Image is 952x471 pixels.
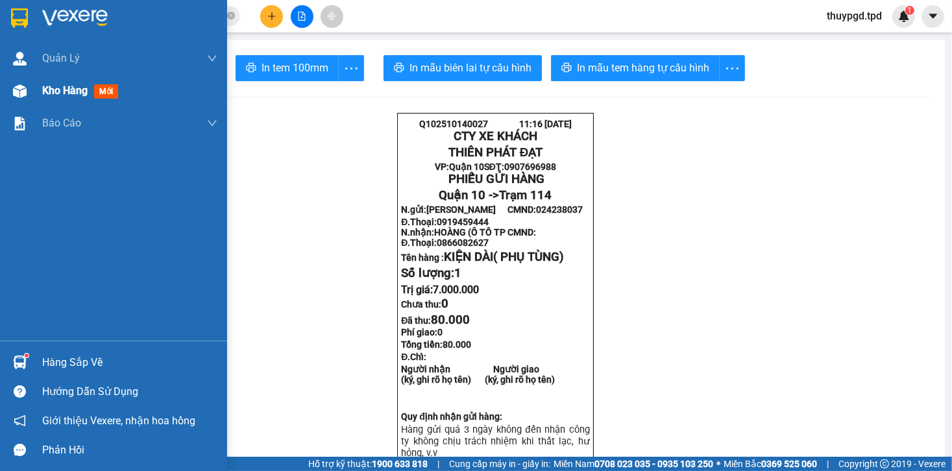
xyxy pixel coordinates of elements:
img: warehouse-icon [13,84,27,98]
span: notification [14,415,26,427]
span: Hàng gửi quá 3 ngày không đến nhận công ty không chịu trách nhiệm khi thất lạc, hư hỏn... [401,424,589,459]
span: HOÀNG (Ô TÔ TP CMND: [434,227,536,237]
span: Miền Bắc [724,457,817,471]
span: file-add [297,12,306,21]
span: Cung cấp máy in - giấy in: [449,457,550,471]
strong: VP: SĐT: [435,162,556,172]
img: solution-icon [13,117,27,130]
strong: Chưa thu: [401,299,448,309]
strong: Người nhận Người giao [401,364,539,374]
strong: N.gửi: [401,204,583,215]
strong: Quy định nhận gửi hàng: [401,411,502,422]
strong: N.nhận: [401,227,536,237]
span: printer [246,62,256,75]
span: thuypgd.tpd [816,8,892,24]
span: PHIẾU GỬI HÀNG [448,172,544,186]
span: Kho hàng [42,84,88,97]
span: Quản Lý [42,50,80,66]
span: 1 [907,6,912,15]
strong: Đ.Thoại: [401,217,489,227]
span: copyright [880,459,889,468]
strong: Phí giao: [401,327,443,337]
span: Quận 10 [449,162,484,172]
strong: Đ.Thoại: [401,237,489,248]
span: question-circle [14,385,26,398]
img: icon-new-feature [898,10,910,22]
button: file-add [291,5,313,28]
span: In mẫu tem hàng tự cấu hình [577,60,709,76]
button: more [719,55,745,81]
span: Tổng tiền: [401,339,471,350]
span: close-circle [227,10,235,23]
span: aim [327,12,336,21]
div: Phản hồi [42,441,217,460]
span: Quận 10 -> [439,188,552,202]
span: [PERSON_NAME] CMND: [426,204,583,215]
button: plus [260,5,283,28]
span: message [14,444,26,456]
span: 11:16 [519,119,543,129]
div: [PERSON_NAME] [11,27,115,42]
strong: CTY XE KHÁCH [454,129,537,143]
div: Hướng dẫn sử dụng [42,382,217,402]
span: 1 [454,266,461,280]
strong: (ký, ghi rõ họ tên) (ký, ghi rõ họ tên) [401,374,555,385]
button: caret-down [921,5,944,28]
div: Quận 10 [11,11,115,27]
span: 7.000.000 [433,284,479,296]
span: Đ.Chỉ: [401,352,426,362]
span: Q102510140027 [419,119,488,129]
span: Nhận: [124,12,155,26]
strong: Đã thu: [401,315,470,326]
div: Trạm 114 [124,11,205,42]
span: 0 [437,327,443,337]
span: 0 [441,296,448,311]
span: down [207,53,217,64]
span: KIỆN DÀI( PHỤ TÙNG) [444,250,564,264]
img: warehouse-icon [13,356,27,369]
span: In mẫu biên lai tự cấu hình [409,60,531,76]
span: Số lượng: [401,266,461,280]
span: 024238037 [536,204,583,215]
span: | [437,457,439,471]
span: more [339,60,363,77]
span: plus [267,12,276,21]
strong: Tên hàng : [401,252,564,263]
span: 80.000 [443,339,471,350]
button: printerIn tem 100mm [236,55,339,81]
strong: 1900 633 818 [372,459,428,469]
span: [DATE] [544,119,572,129]
span: Miền Nam [554,457,713,471]
sup: 1 [905,6,914,15]
img: warehouse-icon [13,52,27,66]
span: 80.000 [431,313,470,327]
strong: 0369 525 060 [761,459,817,469]
span: 0907696988 [504,162,556,172]
span: more [720,60,744,77]
span: printer [561,62,572,75]
button: aim [321,5,343,28]
span: ⚪️ [716,461,720,466]
span: printer [394,62,404,75]
span: Giới thiệu Vexere, nhận hoa hồng [42,413,195,429]
sup: 1 [25,354,29,357]
div: HOÀNG (Ô TÔ TP [124,42,205,73]
span: In tem 100mm [262,60,328,76]
div: 024238037 [11,60,115,76]
span: close-circle [227,12,235,19]
strong: 0708 023 035 - 0935 103 250 [594,459,713,469]
button: printerIn mẫu tem hàng tự cấu hình [551,55,720,81]
button: printerIn mẫu biên lai tự cấu hình [384,55,542,81]
div: Hàng sắp về [42,353,217,372]
span: | [827,457,829,471]
span: 0919459444 [437,217,489,227]
span: Báo cáo [42,115,81,131]
span: Hỗ trợ kỹ thuật: [308,457,428,471]
img: logo-vxr [11,8,28,28]
button: more [338,55,364,81]
strong: THIÊN PHÁT ĐẠT [448,145,543,160]
span: down [207,118,217,128]
span: Trị giá: [401,284,479,296]
span: Gửi: [11,12,31,26]
span: Trạm 114 [499,188,552,202]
